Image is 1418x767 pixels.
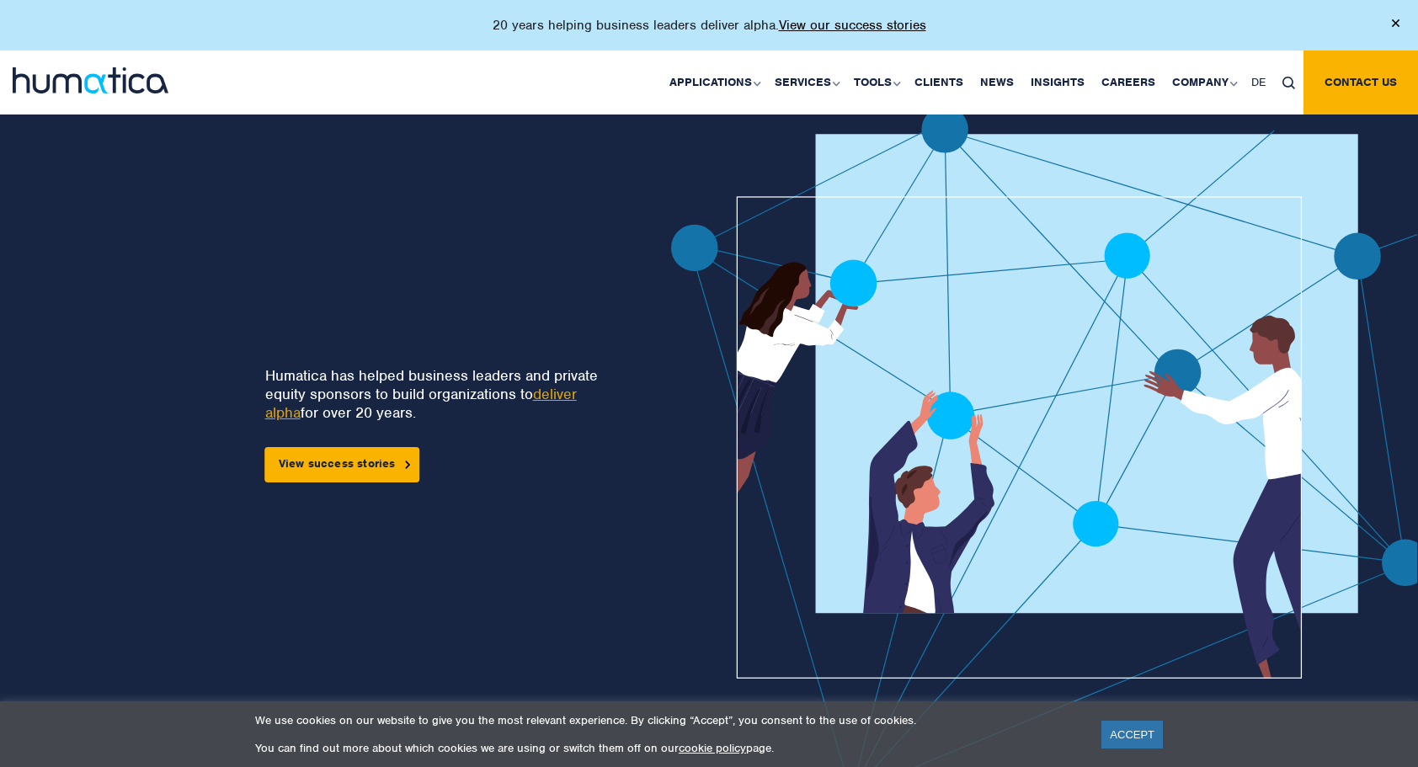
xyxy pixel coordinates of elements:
p: We use cookies on our website to give you the most relevant experience. By clicking “Accept”, you... [255,713,1080,727]
a: View our success stories [779,17,926,34]
a: Contact us [1303,51,1418,115]
a: deliver alpha [265,385,577,422]
a: Clients [906,51,972,115]
span: DE [1251,75,1266,89]
a: DE [1243,51,1274,115]
a: News [972,51,1022,115]
p: 20 years helping business leaders deliver alpha. [493,17,926,34]
a: View success stories [265,447,420,482]
img: arrowicon [406,461,411,468]
a: ACCEPT [1101,721,1163,748]
p: You can find out more about which cookies we are using or switch them off on our page. [255,741,1080,755]
a: Company [1164,51,1243,115]
a: Tools [845,51,906,115]
p: Humatica has helped business leaders and private equity sponsors to build organizations to for ov... [265,366,609,422]
a: cookie policy [679,741,746,755]
img: search_icon [1282,77,1295,89]
a: Insights [1022,51,1093,115]
a: Services [766,51,845,115]
a: Careers [1093,51,1164,115]
a: Applications [661,51,766,115]
img: logo [13,67,168,93]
